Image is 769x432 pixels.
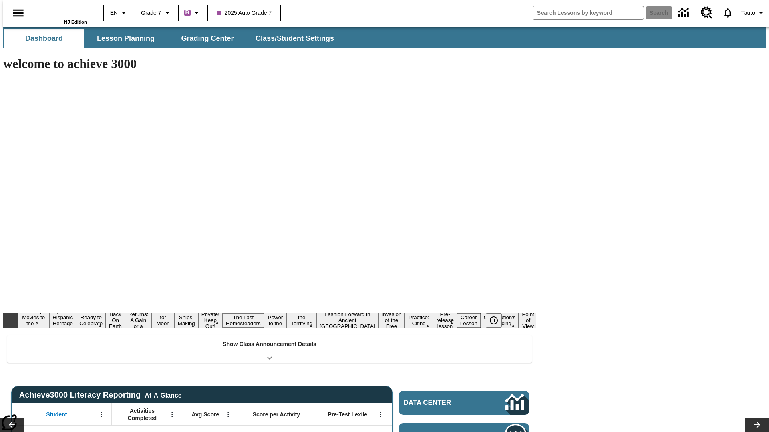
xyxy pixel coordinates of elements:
span: Tauto [741,9,755,17]
a: Resource Center, Will open in new tab [696,2,717,24]
div: Home [35,3,87,24]
button: Open Menu [95,408,107,420]
button: Open Menu [222,408,234,420]
span: Activities Completed [116,407,169,422]
button: Slide 15 Pre-release lesson [433,310,457,330]
button: Slide 3 Get Ready to Celebrate Juneteenth! [76,307,106,334]
button: Slide 8 Private! Keep Out! [198,310,223,330]
span: Pre-Test Lexile [328,411,368,418]
button: Slide 2 ¡Viva Hispanic Heritage Month! [49,307,76,334]
button: Grade: Grade 7, Select a grade [138,6,175,20]
button: Boost Class color is purple. Change class color [181,6,205,20]
span: EN [110,9,118,17]
button: Slide 14 Mixed Practice: Citing Evidence [405,307,433,334]
button: Slide 17 The Constitution's Balancing Act [481,307,519,334]
button: Slide 12 Fashion Forward in Ancient Rome [316,310,378,330]
div: SubNavbar [3,29,341,48]
button: Slide 11 Attack of the Terrifying Tomatoes [287,307,316,334]
button: Lesson Planning [86,29,166,48]
button: Slide 1 Taking Movies to the X-Dimension [18,307,49,334]
button: Grading Center [167,29,248,48]
button: Language: EN, Select a language [107,6,132,20]
button: Profile/Settings [738,6,769,20]
span: Student [46,411,67,418]
div: Show Class Announcement Details [7,335,532,363]
input: search field [533,6,644,19]
button: Lesson carousel, Next [745,418,769,432]
a: Notifications [717,2,738,23]
span: Data Center [404,399,479,407]
button: Slide 5 Free Returns: A Gain or a Drain? [125,304,151,336]
span: 2025 Auto Grade 7 [217,9,272,17]
button: Open side menu [6,1,30,25]
button: Slide 9 The Last Homesteaders [223,313,264,328]
button: Slide 10 Solar Power to the People [264,307,287,334]
div: Pause [486,313,510,328]
div: SubNavbar [3,27,766,48]
button: Class/Student Settings [249,29,340,48]
span: Grade 7 [141,9,161,17]
button: Dashboard [4,29,84,48]
button: Slide 13 The Invasion of the Free CD [378,304,405,336]
button: Open Menu [374,408,387,420]
button: Pause [486,313,502,328]
span: B [185,8,189,18]
button: Slide 18 Point of View [519,310,537,330]
h1: welcome to achieve 3000 [3,56,536,71]
p: Show Class Announcement Details [223,340,316,348]
span: Score per Activity [253,411,300,418]
a: Home [35,4,87,20]
a: Data Center [674,2,696,24]
button: Open Menu [166,408,178,420]
div: At-A-Glance [145,390,181,399]
button: Slide 4 Back On Earth [106,310,125,330]
span: Avg Score [191,411,219,418]
button: Slide 16 Career Lesson [457,313,481,328]
button: Slide 7 Cruise Ships: Making Waves [175,307,198,334]
span: Achieve3000 Literacy Reporting [19,390,182,400]
button: Slide 6 Time for Moon Rules? [151,307,174,334]
span: NJ Edition [64,20,87,24]
a: Data Center [399,391,529,415]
